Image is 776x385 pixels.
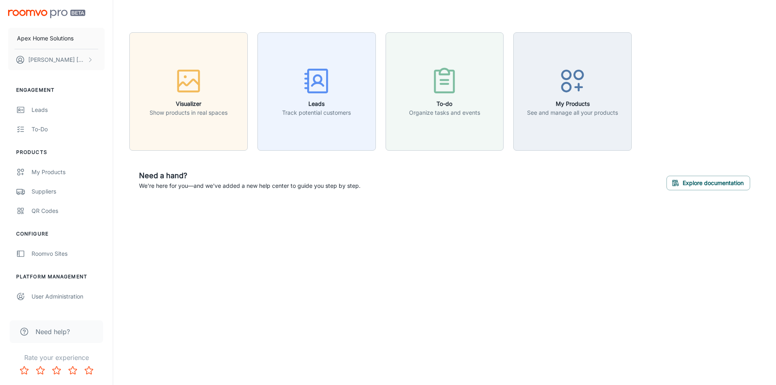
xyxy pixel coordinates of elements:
[139,170,361,181] h6: Need a hand?
[282,108,351,117] p: Track potential customers
[32,168,105,177] div: My Products
[28,55,85,64] p: [PERSON_NAME] [PERSON_NAME]
[527,99,618,108] h6: My Products
[257,32,376,151] button: LeadsTrack potential customers
[666,176,750,190] button: Explore documentation
[129,32,248,151] button: VisualizerShow products in real spaces
[150,108,228,117] p: Show products in real spaces
[409,99,480,108] h6: To-do
[282,99,351,108] h6: Leads
[257,87,376,95] a: LeadsTrack potential customers
[8,10,85,18] img: Roomvo PRO Beta
[32,105,105,114] div: Leads
[8,49,105,70] button: [PERSON_NAME] [PERSON_NAME]
[409,108,480,117] p: Organize tasks and events
[386,32,504,151] button: To-doOrganize tasks and events
[150,99,228,108] h6: Visualizer
[8,28,105,49] button: Apex Home Solutions
[32,206,105,215] div: QR Codes
[32,125,105,134] div: To-do
[139,181,361,190] p: We're here for you—and we've added a new help center to guide you step by step.
[527,108,618,117] p: See and manage all your products
[666,178,750,186] a: Explore documentation
[17,34,74,43] p: Apex Home Solutions
[513,32,632,151] button: My ProductsSee and manage all your products
[386,87,504,95] a: To-doOrganize tasks and events
[32,187,105,196] div: Suppliers
[513,87,632,95] a: My ProductsSee and manage all your products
